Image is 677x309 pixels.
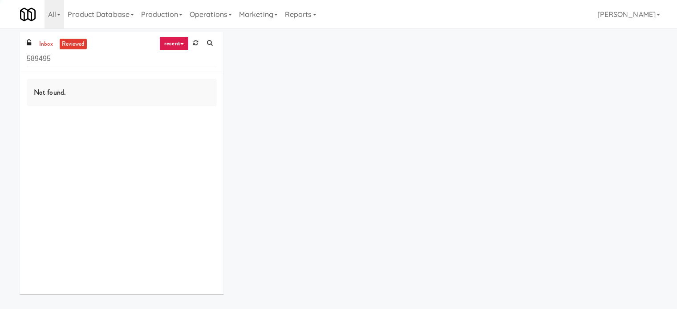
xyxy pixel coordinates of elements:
[159,36,189,51] a: recent
[60,39,87,50] a: reviewed
[37,39,55,50] a: inbox
[20,7,36,22] img: Micromart
[27,51,217,67] input: Search vision orders
[34,87,66,97] span: Not found.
